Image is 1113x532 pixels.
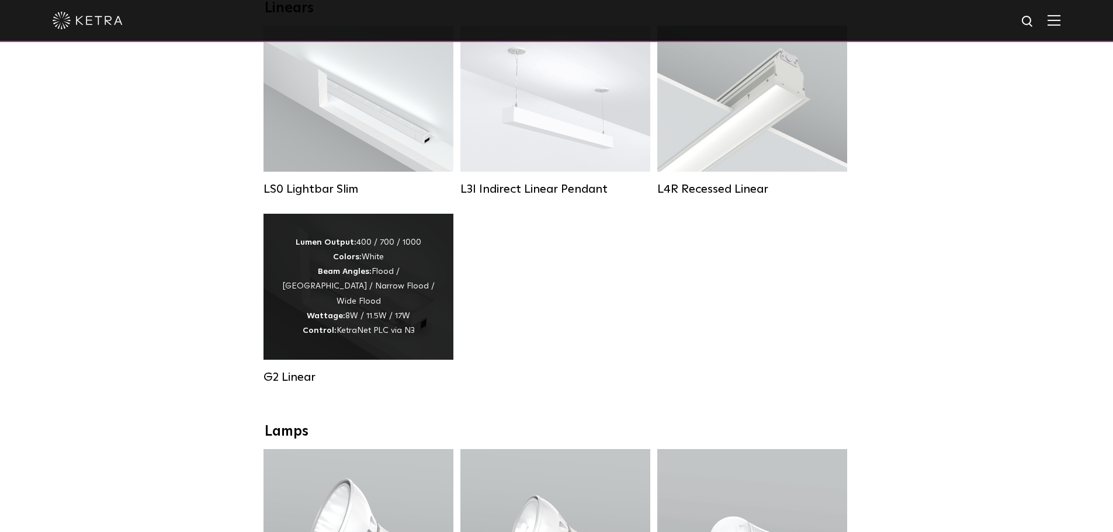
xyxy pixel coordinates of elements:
[307,312,345,320] strong: Wattage:
[263,214,453,384] a: G2 Linear Lumen Output:400 / 700 / 1000Colors:WhiteBeam Angles:Flood / [GEOGRAPHIC_DATA] / Narrow...
[318,267,372,276] strong: Beam Angles:
[1021,15,1035,29] img: search icon
[53,12,123,29] img: ketra-logo-2019-white
[460,182,650,196] div: L3I Indirect Linear Pendant
[263,26,453,196] a: LS0 Lightbar Slim Lumen Output:200 / 350Colors:White / BlackControl:X96 Controller
[265,423,849,440] div: Lamps
[303,326,337,335] strong: Control:
[460,26,650,196] a: L3I Indirect Linear Pendant Lumen Output:400 / 600 / 800 / 1000Housing Colors:White / BlackContro...
[263,370,453,384] div: G2 Linear
[296,238,356,246] strong: Lumen Output:
[657,26,847,196] a: L4R Recessed Linear Lumen Output:400 / 600 / 800 / 1000Colors:White / BlackControl:Lutron Clear C...
[1048,15,1060,26] img: Hamburger%20Nav.svg
[263,182,453,196] div: LS0 Lightbar Slim
[333,253,362,261] strong: Colors:
[657,182,847,196] div: L4R Recessed Linear
[281,235,436,338] div: 400 / 700 / 1000 White Flood / [GEOGRAPHIC_DATA] / Narrow Flood / Wide Flood 8W / 11.5W / 17W Ket...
